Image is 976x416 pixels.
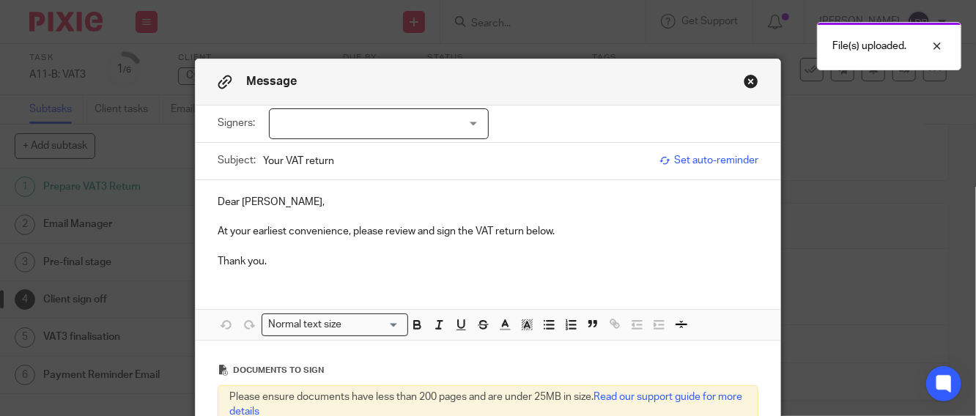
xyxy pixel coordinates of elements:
[265,317,345,333] span: Normal text size
[218,254,758,269] p: Thank you.
[218,195,758,209] p: Dear [PERSON_NAME],
[832,39,906,53] p: File(s) uploaded.
[218,153,256,168] label: Subject:
[659,153,758,168] span: Set auto-reminder
[218,116,262,130] label: Signers:
[347,317,399,333] input: Search for option
[233,366,324,374] span: Documents to sign
[218,224,758,239] p: At your earliest convenience, please review and sign the VAT return below.
[262,313,408,336] div: Search for option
